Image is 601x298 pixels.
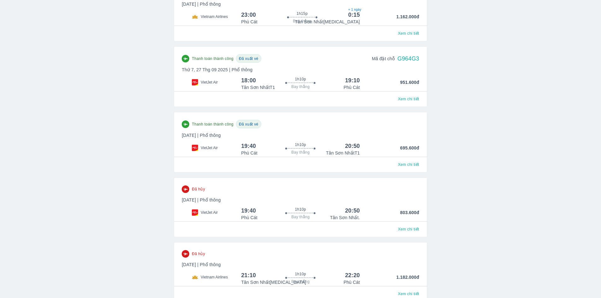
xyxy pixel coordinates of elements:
div: 22:20 [345,272,360,279]
p: Tân Sơn Nhất [MEDICAL_DATA] [295,19,360,25]
p: Phù Cát [344,84,360,91]
span: Vietnam Airlines [201,275,228,280]
span: 1h10p [295,207,306,212]
p: [DATE] | Phổ thông [182,197,419,203]
p: Tân Sơn Nhất T1 [241,84,275,91]
div: 19:40 [241,142,256,150]
button: Xem chi tiết [395,95,421,103]
p: [DATE] | Phổ thông [182,1,419,7]
p: 1.162.000đ [360,14,419,25]
span: 1h10p [295,142,306,147]
p: 1.182.000đ [360,274,419,285]
span: Đã hủy [192,251,205,256]
p: [DATE] | Phổ thông [182,261,419,268]
p: Phù Cát [241,150,257,156]
p: Tân Sơn Nhất. [330,214,360,221]
span: VietJet Air [201,210,218,215]
div: 20:50 [345,142,360,150]
p: Phù Cát [241,19,257,25]
span: Xem chi tiết [398,31,419,36]
p: 803.600đ [360,209,419,221]
div: 23:00 [241,11,256,19]
span: Xem chi tiết [398,291,419,296]
p: Phù Cát [241,214,257,221]
span: Xem chi tiết [398,96,419,102]
div: 18:00 [241,77,256,84]
span: 1h10p [295,272,306,277]
p: Phù Cát [344,279,360,285]
p: [DATE] | Phổ thông [182,132,419,138]
span: Đã xuất vé [239,56,258,61]
span: 1h15p [297,11,308,16]
span: Thanh toán thành công [192,122,233,127]
button: Xem chi tiết [395,225,421,234]
button: Xem chi tiết [395,29,421,38]
p: 695.600đ [360,145,419,156]
div: 20:50 [345,207,360,214]
span: Đã hủy [192,187,205,192]
p: Thứ 7, 27 Thg 09 2025 | Phổ thông [182,67,419,73]
span: Xem chi tiết [398,227,419,232]
p: Mã đặt chỗ [372,56,395,62]
p: Tân Sơn Nhất [MEDICAL_DATA] [241,279,306,285]
div: 19:40 [241,207,256,214]
p: Tân Sơn Nhất T1 [326,150,360,156]
span: VietJet Air [201,145,218,150]
h6: G964G3 [398,55,419,62]
p: 951.600đ [360,79,419,91]
span: Xem chi tiết [398,162,419,167]
button: Xem chi tiết [395,160,421,169]
span: Vietnam Airlines [201,14,228,19]
div: 19:10 [345,77,360,84]
span: VietJet Air [201,80,218,85]
div: 0:15 [348,11,360,19]
div: 21:10 [241,272,256,279]
span: + 1 ngày [348,7,360,12]
span: Đã xuất vé [239,122,258,126]
span: Thanh toán thành công [192,56,233,61]
span: 1h10p [295,77,306,82]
